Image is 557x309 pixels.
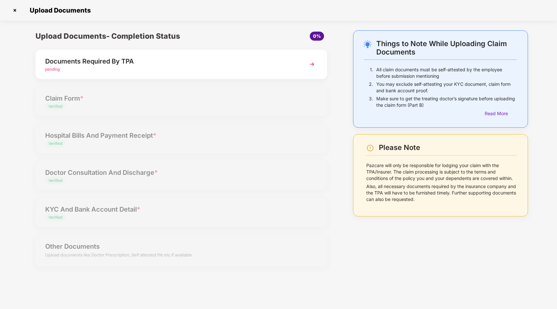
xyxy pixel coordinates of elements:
div: Read More [485,110,517,117]
p: 3. [369,95,373,108]
img: svg+xml;base64,PHN2ZyB4bWxucz0iaHR0cDovL3d3dy53My5vcmcvMjAwMC9zdmciIHdpZHRoPSIyNC4wOTMiIGhlaWdodD... [364,40,371,48]
div: Things to Note While Uploading Claim Documents [376,39,517,56]
p: Also, all necessary documents required by the insurance company and the TPA will have to be furni... [366,183,517,203]
div: Documents Required By TPA [45,56,295,66]
img: svg+xml;base64,PHN2ZyBpZD0iQ3Jvc3MtMzJ4MzIiIHhtbG5zPSJodHRwOi8vd3d3LnczLm9yZy8yMDAwL3N2ZyIgd2lkdG... [10,5,20,15]
p: You may exclude self-attesting your KYC document, claim form and bank account proof. [376,81,517,94]
p: Make sure to get the treating doctor’s signature before uploading the claim form (Part B) [376,95,517,108]
div: Upload Documents- Completion Status [35,30,230,42]
div: Please Note [379,143,517,152]
img: svg+xml;base64,PHN2ZyBpZD0iV2FybmluZ18tXzI0eDI0IiBkYXRhLW5hbWU9Ildhcm5pbmcgLSAyNHgyNCIgeG1sbnM9Im... [366,144,374,152]
span: pending [45,67,60,72]
img: svg+xml;base64,PHN2ZyBpZD0iTmV4dCIgeG1sbnM9Imh0dHA6Ly93d3cudzMub3JnLzIwMDAvc3ZnIiB3aWR0aD0iMzYiIG... [306,58,318,70]
p: All claim documents must be self-attested by the employee before submission mentioning [376,66,517,79]
p: 1. [370,66,373,79]
span: Upload Documents [23,6,94,14]
p: Pazcare will only be responsible for lodging your claim with the TPA/Insurer. The claim processin... [366,162,517,182]
span: 0% [313,33,321,39]
p: 2. [369,81,373,94]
